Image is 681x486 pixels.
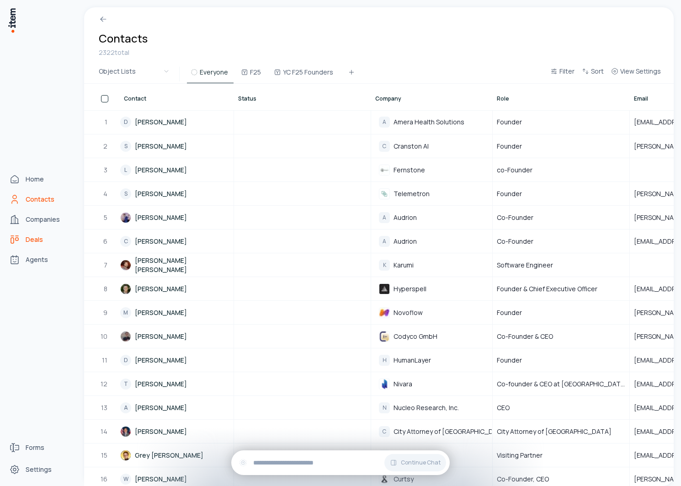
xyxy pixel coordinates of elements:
[120,165,131,176] div: L
[497,166,532,175] span: co-Founder
[103,308,108,317] span: 9
[5,438,75,457] a: Forms
[497,475,549,484] span: Co-Founder, CEO
[379,474,390,485] img: Curtsy
[372,232,492,251] div: AAudrion
[238,95,256,102] span: Status
[372,446,492,465] div: Y CombinatorY Combinator
[497,117,522,127] span: Founder
[26,195,54,204] span: Contacts
[497,427,612,436] span: City Attorney of [GEOGRAPHIC_DATA]
[5,230,75,249] a: deals
[379,283,390,294] img: Hyperspell
[394,285,426,293] span: Hyperspell
[120,212,131,223] img: Chintan Parikh
[372,399,492,417] div: NNucleo Research, Inc.
[231,450,450,475] div: Continue Chat
[120,379,131,390] div: T
[26,255,48,264] span: Agents
[394,475,414,483] span: Curtsy
[379,188,390,199] img: Telemetron
[99,31,148,46] h1: Contacts
[120,135,233,157] a: S[PERSON_NAME]
[394,166,425,174] span: Fernstone
[401,459,441,466] span: Continue Chat
[7,7,16,33] img: Item Brain Logo
[120,188,131,199] div: S
[120,283,131,294] img: Conor Brennan-Burke
[120,260,131,271] img: Antonio L. López Marín
[394,309,423,317] span: Novoflow
[497,451,543,460] span: Visiting Partner
[379,426,390,437] div: C
[394,118,464,126] span: Amera Health Solutions
[120,373,233,395] a: T[PERSON_NAME]
[120,331,131,342] img: Stefan Schaff
[124,95,146,102] span: Contact
[5,460,75,479] a: Settings
[104,213,108,222] span: 5
[394,427,508,436] span: City Attorney of [GEOGRAPHIC_DATA]
[379,379,390,390] img: Nivara
[120,307,131,318] div: M
[120,450,131,461] img: Grey Baker
[26,235,43,244] span: Deals
[101,427,108,436] span: 14
[103,237,108,246] span: 6
[497,189,522,198] span: Founder
[372,351,492,369] div: HHumanLayer
[120,420,233,443] a: [PERSON_NAME]
[547,66,578,82] button: Filter
[102,356,108,365] span: 11
[101,451,108,460] span: 15
[120,141,131,152] div: S
[105,117,108,127] span: 1
[497,379,625,389] span: Co-founder & CEO at [GEOGRAPHIC_DATA]
[120,111,233,134] a: D[PERSON_NAME]
[99,48,148,58] div: 2322 total
[379,212,390,223] div: A
[120,402,131,413] div: A
[5,210,75,229] a: Companies
[5,251,75,269] a: Agents
[379,260,390,271] div: K
[591,67,604,76] span: Sort
[5,170,75,188] a: Home
[578,66,607,82] button: Sort
[497,284,597,294] span: Founder & Chief Executive Officer
[379,331,390,342] img: Codyco GmbH
[120,254,233,276] a: [PERSON_NAME] [PERSON_NAME]
[372,161,492,179] div: FernstoneFernstone
[372,137,492,155] div: CCranston AI
[120,325,233,347] a: [PERSON_NAME]
[120,355,131,366] div: D
[120,474,131,485] div: W
[120,396,233,419] a: A[PERSON_NAME]
[372,304,492,322] div: NovoflowNovoflow
[120,301,233,324] a: M[PERSON_NAME]
[372,327,492,346] div: Codyco GmbHCodyco GmbH
[120,426,131,437] img: David Chiu
[101,332,108,341] span: 10
[379,165,390,176] img: Fernstone
[620,67,661,76] span: View Settings
[120,182,233,205] a: S[PERSON_NAME]
[394,261,414,269] span: Karumi
[394,142,429,150] span: Cranston AI
[120,444,233,466] a: Grey [PERSON_NAME]
[384,454,446,471] button: Continue Chat
[497,403,510,412] span: CEO
[379,402,390,413] div: N
[372,375,492,393] div: NivaraNivara
[5,190,75,208] a: Contacts
[394,404,459,412] span: Nucleo Research, Inc.
[394,237,417,246] span: Audrion
[379,307,390,318] img: Novoflow
[187,67,234,83] button: Everyone
[101,379,108,389] span: 12
[372,113,492,131] div: AAmera Health Solutions
[394,380,412,388] span: Nivara
[394,190,430,198] span: Telemetron
[120,206,233,229] a: [PERSON_NAME]
[634,95,648,102] span: Email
